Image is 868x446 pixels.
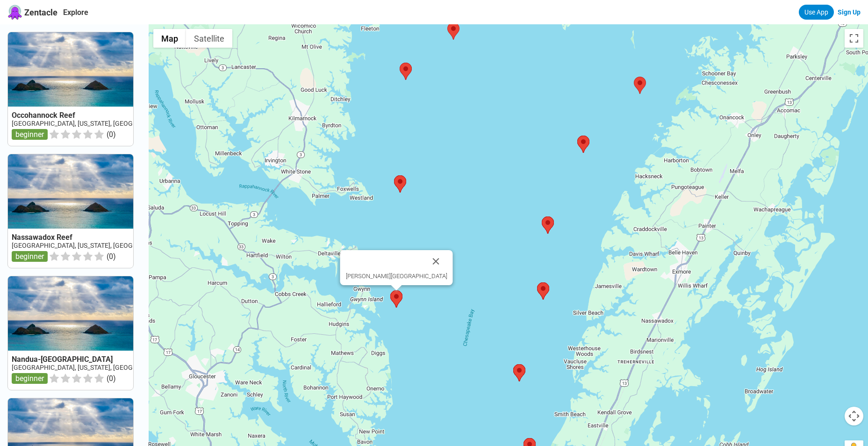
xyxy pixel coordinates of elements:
[63,8,88,17] a: Explore
[799,5,834,20] a: Use App
[845,407,863,425] button: Map camera controls
[845,29,863,48] button: Toggle fullscreen view
[153,29,186,48] button: Show street map
[838,8,861,16] a: Sign Up
[7,5,57,20] a: Zentacle logoZentacle
[186,29,232,48] button: Show satellite imagery
[7,5,22,20] img: Zentacle logo
[424,250,447,273] button: Close
[345,273,447,280] div: [PERSON_NAME][GEOGRAPHIC_DATA]
[24,7,57,17] span: Zentacle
